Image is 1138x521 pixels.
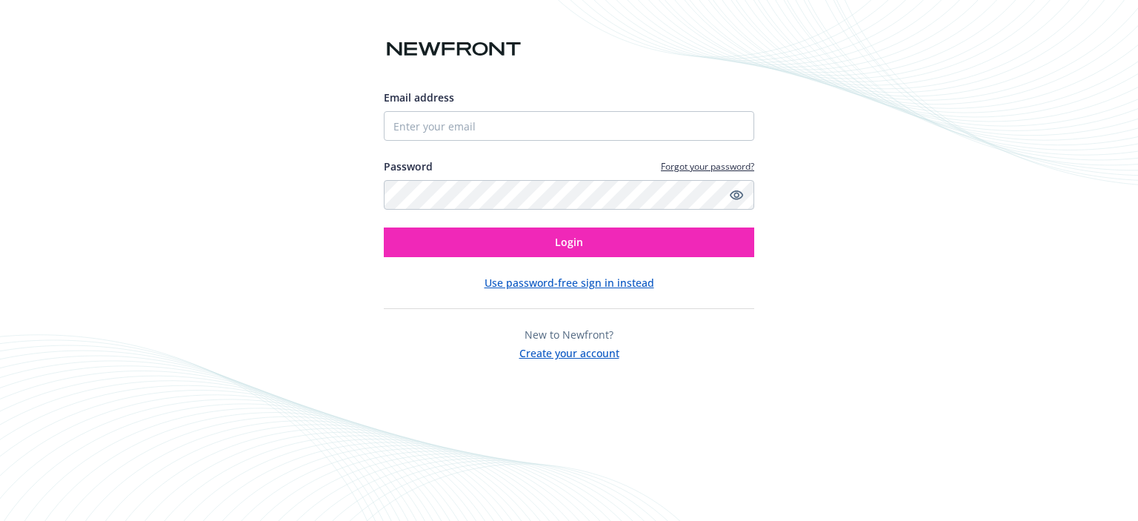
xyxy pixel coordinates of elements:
[384,228,754,257] button: Login
[519,342,619,361] button: Create your account
[384,90,454,104] span: Email address
[525,328,613,342] span: New to Newfront?
[384,111,754,141] input: Enter your email
[485,275,654,291] button: Use password-free sign in instead
[661,160,754,173] a: Forgot your password?
[384,36,524,62] img: Newfront logo
[384,159,433,174] label: Password
[555,235,583,249] span: Login
[384,180,754,210] input: Enter your password
[728,186,745,204] a: Show password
